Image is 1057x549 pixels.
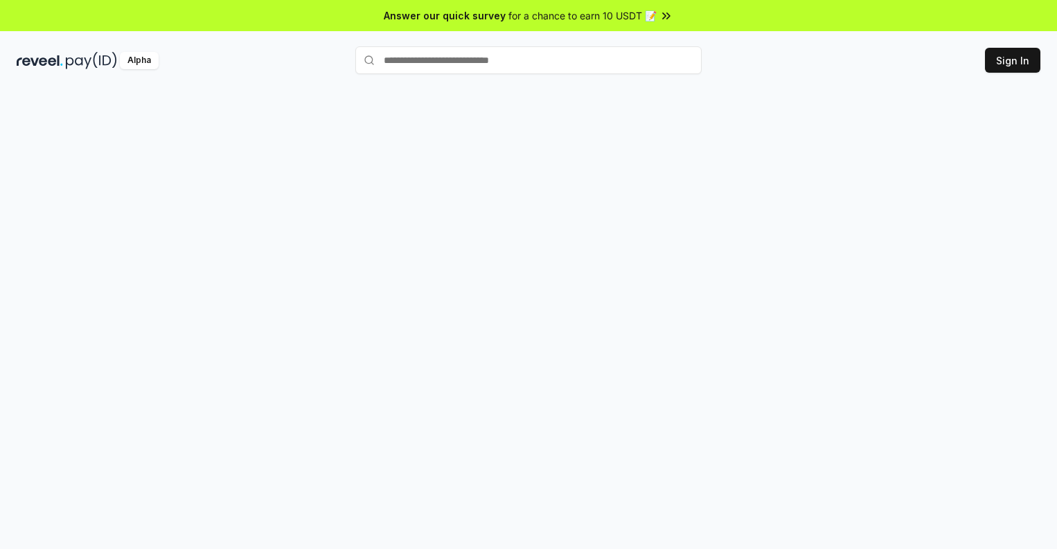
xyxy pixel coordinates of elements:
[120,52,159,69] div: Alpha
[66,52,117,69] img: pay_id
[384,8,506,23] span: Answer our quick survey
[508,8,657,23] span: for a chance to earn 10 USDT 📝
[985,48,1040,73] button: Sign In
[17,52,63,69] img: reveel_dark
